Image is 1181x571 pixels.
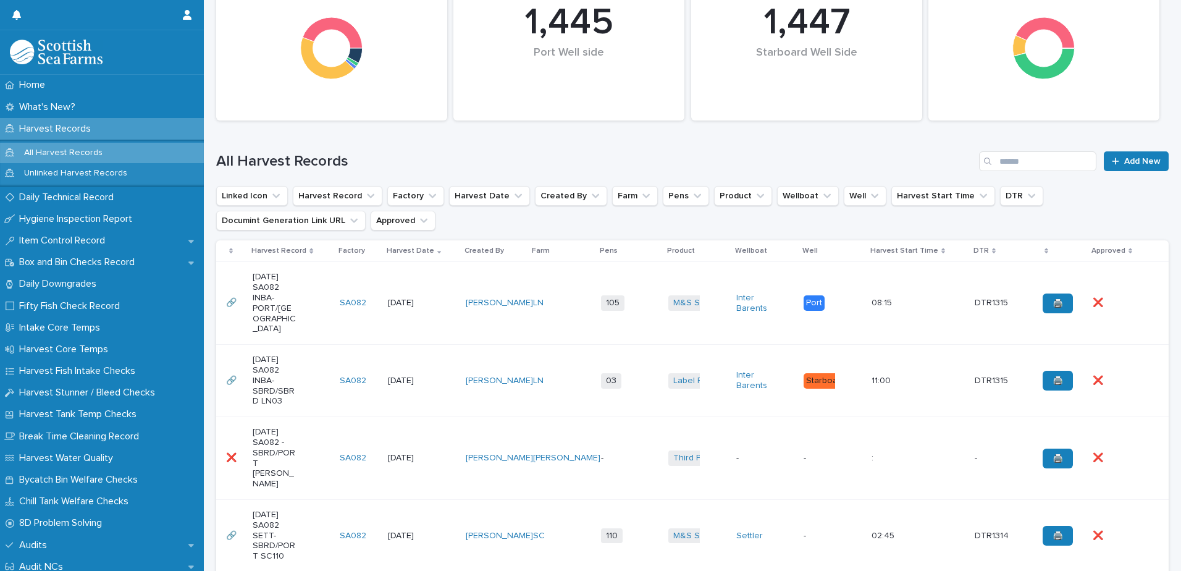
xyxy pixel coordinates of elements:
[673,298,720,308] a: M&S Select
[1043,449,1073,468] a: 🖨️
[673,453,748,463] a: Third Party Salmon
[872,373,893,386] p: 11:00
[226,528,239,541] p: 🔗
[712,1,901,45] div: 1,447
[533,453,600,463] a: [PERSON_NAME]
[533,376,544,386] a: LN
[253,355,296,407] p: [DATE] SA082 INBA-SBRD/SBRD LN03
[226,295,239,308] p: 🔗
[466,298,533,308] a: [PERSON_NAME]
[14,452,123,464] p: Harvest Water Quality
[736,453,780,463] p: -
[474,1,663,45] div: 1,445
[216,417,1169,500] tr: ❌❌ [DATE] SA082 -SBRD/PORT [PERSON_NAME]SA082 [DATE][PERSON_NAME] [PERSON_NAME] -Third Party Salm...
[736,370,780,391] a: Inter Barents
[466,531,533,541] a: [PERSON_NAME]
[251,244,306,258] p: Harvest Record
[388,298,432,308] p: [DATE]
[14,256,145,268] p: Box and Bin Checks Record
[872,295,894,308] p: 08:15
[777,186,839,206] button: Wellboat
[1043,371,1073,391] a: 🖨️
[1000,186,1043,206] button: DTR
[975,373,1011,386] p: DTR1315
[533,531,545,541] a: SC
[387,244,434,258] p: Harvest Date
[14,79,55,91] p: Home
[1053,454,1063,463] span: 🖨️
[667,244,695,258] p: Product
[14,344,118,355] p: Harvest Core Temps
[533,298,544,308] a: LN
[338,244,365,258] p: Factory
[466,376,533,386] a: [PERSON_NAME]
[216,262,1169,345] tr: 🔗🔗 [DATE] SA082 INBA-PORT/[GEOGRAPHIC_DATA]SA082 [DATE][PERSON_NAME] LN 105M&S Select Inter Baren...
[474,46,663,85] div: Port Well side
[804,295,825,311] div: Port
[535,186,607,206] button: Created By
[1043,294,1073,313] a: 🖨️
[388,376,432,386] p: [DATE]
[870,244,938,258] p: Harvest Start Time
[804,373,848,389] div: Starboard
[449,186,530,206] button: Harvest Date
[14,101,85,113] p: What's New?
[612,186,658,206] button: Farm
[1053,376,1063,385] span: 🖨️
[736,293,780,314] a: Inter Barents
[340,376,366,386] a: SA082
[1104,151,1169,171] a: Add New
[601,373,621,389] span: 03
[14,322,110,334] p: Intake Core Temps
[735,244,767,258] p: Wellboat
[872,528,897,541] p: 02:45
[1093,295,1106,308] p: ❌
[975,528,1011,541] p: DTR1314
[600,244,618,258] p: Pens
[216,153,974,171] h1: All Harvest Records
[466,453,533,463] a: [PERSON_NAME]
[371,211,435,231] button: Approved
[253,427,296,489] p: [DATE] SA082 -SBRD/PORT [PERSON_NAME]
[388,531,432,541] p: [DATE]
[1091,244,1125,258] p: Approved
[804,453,847,463] p: -
[804,531,847,541] p: -
[844,186,886,206] button: Well
[975,295,1011,308] p: DTR1315
[216,345,1169,417] tr: 🔗🔗 [DATE] SA082 INBA-SBRD/SBRD LN03SA082 [DATE][PERSON_NAME] LN 03Label Rouge Inter Barents Starb...
[1043,526,1073,546] a: 🖨️
[14,496,138,507] p: Chill Tank Welfare Checks
[712,46,901,85] div: Starboard Well Side
[891,186,995,206] button: Harvest Start Time
[673,376,724,386] a: Label Rouge
[802,244,818,258] p: Well
[14,148,112,158] p: All Harvest Records
[14,517,112,529] p: 8D Problem Solving
[14,387,165,399] p: Harvest Stunner / Bleed Checks
[14,235,115,247] p: Item Control Record
[464,244,504,258] p: Created By
[216,186,288,206] button: Linked Icon
[1124,157,1161,166] span: Add New
[14,168,137,179] p: Unlinked Harvest Records
[975,450,980,463] p: -
[601,295,624,311] span: 105
[226,450,239,463] p: ❌
[1093,373,1106,386] p: ❌
[663,186,709,206] button: Pens
[14,300,130,312] p: Fifty Fish Check Record
[14,539,57,551] p: Audits
[673,531,720,541] a: M&S Select
[340,531,366,541] a: SA082
[1093,450,1106,463] p: ❌
[340,298,366,308] a: SA082
[340,453,366,463] a: SA082
[14,278,106,290] p: Daily Downgrades
[979,151,1096,171] input: Search
[736,531,763,541] a: Settler
[253,510,296,562] p: [DATE] SA082 SETT-SBRD/PORT SC110
[601,528,623,544] span: 110
[14,192,124,203] p: Daily Technical Record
